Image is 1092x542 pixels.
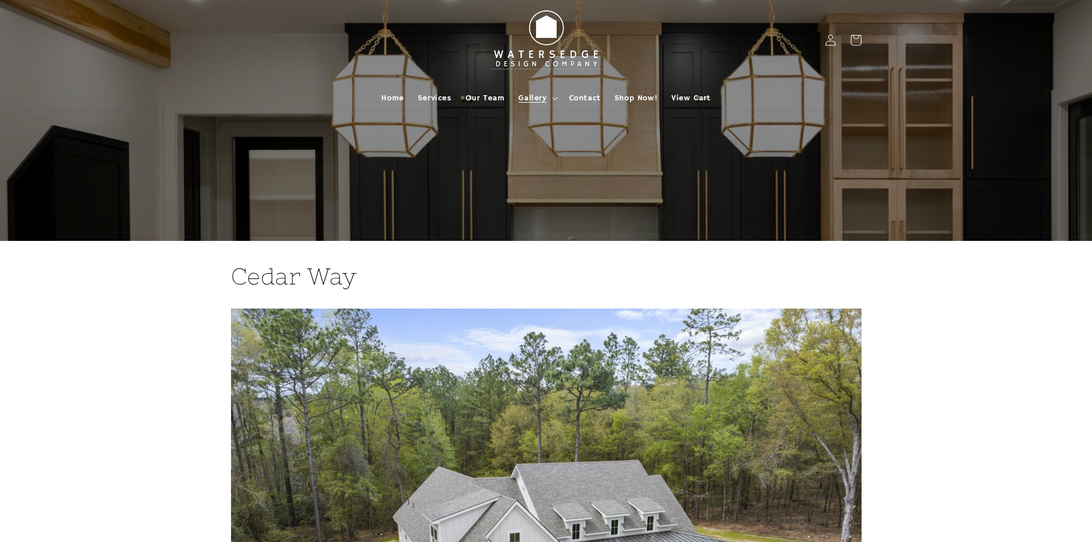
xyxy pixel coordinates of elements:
span: Contact [569,93,601,103]
span: Services [418,93,452,103]
a: Services [411,86,459,110]
a: View Cart [664,86,717,110]
h2: Cedar Way [231,262,862,291]
img: Watersedge Design Co [483,5,609,76]
span: Gallery [518,93,546,103]
a: Contact [562,86,608,110]
span: View Cart [671,93,710,103]
span: Home [381,93,404,103]
span: Our Team [465,93,505,103]
summary: Gallery [511,86,562,110]
a: Home [374,86,410,110]
a: Our Team [459,86,512,110]
span: Shop Now! [615,93,657,103]
a: Shop Now! [608,86,664,110]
